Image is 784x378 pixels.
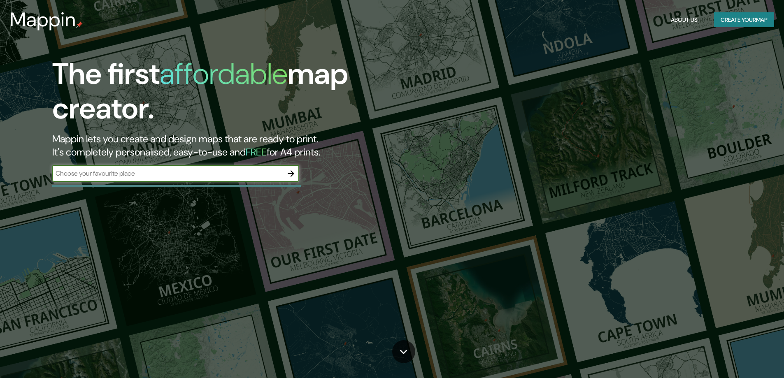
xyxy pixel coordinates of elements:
[246,146,267,158] h5: FREE
[52,169,283,178] input: Choose your favourite place
[52,132,444,159] h2: Mappin lets you create and design maps that are ready to print. It's completely personalised, eas...
[52,57,444,132] h1: The first map creator.
[668,12,701,28] button: About Us
[160,55,288,93] h1: affordable
[76,21,83,28] img: mappin-pin
[10,8,76,31] h3: Mappin
[714,12,774,28] button: Create yourmap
